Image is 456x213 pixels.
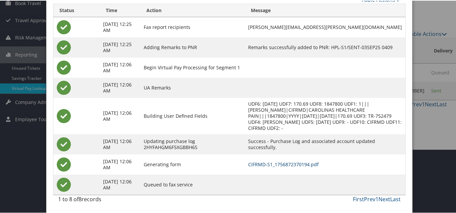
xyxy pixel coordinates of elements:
td: Success - Purchase Log and associated account updated successfully. [245,134,406,154]
td: UA Remarks [140,77,245,97]
div: 1 to 8 of records [58,194,136,206]
td: Adding Remarks to PNR [140,37,245,57]
td: [DATE] 12:25 AM [100,37,140,57]
td: UDF6: [DATE] UDF7: 170.69 UDF8: 1847800 UDF1: 1|||[PERSON_NAME]|CIFRMD|CAROLINAS HEALTHCARE PAIN|... [245,97,406,134]
a: First [353,195,364,202]
td: Generating form [140,154,245,174]
td: [PERSON_NAME][EMAIL_ADDRESS][PERSON_NAME][DOMAIN_NAME] [245,16,406,37]
td: [DATE] 12:06 AM [100,174,140,194]
a: CIFRMD-S1_1756872370194.pdf [248,161,319,167]
td: Updating purchase log 2HYFAHGM6F5XGBBH6S [140,134,245,154]
th: Message: activate to sort column ascending [245,3,406,16]
td: Queued to fax service [140,174,245,194]
td: [DATE] 12:25 AM [100,16,140,37]
td: [DATE] 12:06 AM [100,154,140,174]
td: Fax report recipients [140,16,245,37]
th: Status: activate to sort column ascending [53,3,100,16]
a: Last [390,195,401,202]
span: 8 [79,195,82,202]
td: Building User Defined Fields [140,97,245,134]
td: Remarks successfully added to PNR: HPL-S1/SENT-03SEP25 0409 [245,37,406,57]
td: [DATE] 12:06 AM [100,97,140,134]
a: Next [378,195,390,202]
td: [DATE] 12:06 AM [100,57,140,77]
td: [DATE] 12:06 AM [100,77,140,97]
th: Action: activate to sort column ascending [140,3,245,16]
td: Begin Virtual Pay Processing for Segment 1 [140,57,245,77]
td: [DATE] 12:06 AM [100,134,140,154]
th: Time: activate to sort column ascending [100,3,140,16]
a: Prev [364,195,375,202]
a: 1 [375,195,378,202]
